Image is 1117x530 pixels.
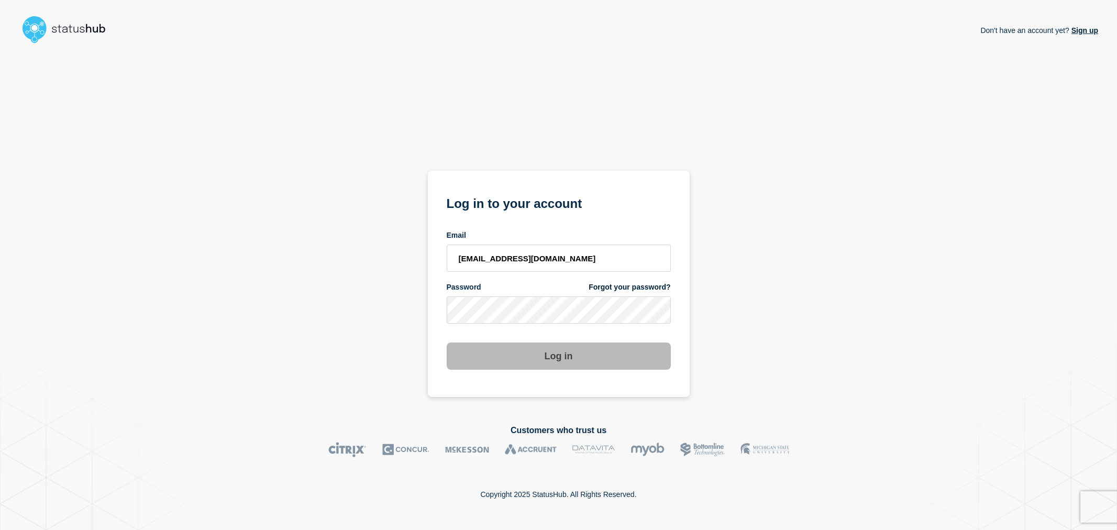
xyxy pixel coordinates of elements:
[447,245,671,272] input: email input
[589,282,670,292] a: Forgot your password?
[480,490,636,499] p: Copyright 2025 StatusHub. All Rights Reserved.
[447,343,671,370] button: Log in
[572,442,615,457] img: DataVita logo
[631,442,665,457] img: myob logo
[980,18,1098,43] p: Don't have an account yet?
[19,13,118,46] img: StatusHub logo
[447,296,671,324] input: password input
[680,442,725,457] img: Bottomline logo
[382,442,429,457] img: Concur logo
[740,442,789,457] img: MSU logo
[447,230,466,240] span: Email
[505,442,557,457] img: Accruent logo
[447,193,671,212] h1: Log in to your account
[19,426,1098,435] h2: Customers who trust us
[1069,26,1098,35] a: Sign up
[328,442,367,457] img: Citrix logo
[447,282,481,292] span: Password
[445,442,489,457] img: McKesson logo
